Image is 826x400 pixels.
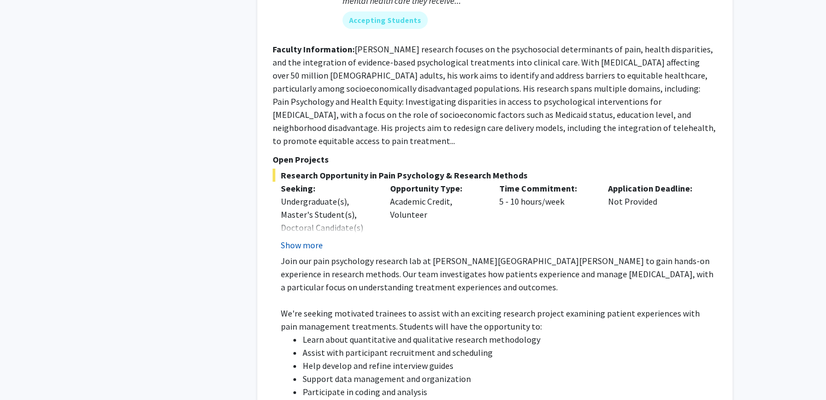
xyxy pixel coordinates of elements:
[343,11,428,29] mat-chip: Accepting Students
[281,307,717,333] p: We're seeking motivated trainees to assist with an exciting research project examining patient ex...
[390,182,483,195] p: Opportunity Type:
[273,153,717,166] p: Open Projects
[303,372,717,385] li: Support data management and organization
[499,182,592,195] p: Time Commitment:
[382,182,491,252] div: Academic Credit, Volunteer
[8,351,46,392] iframe: Chat
[303,333,717,346] li: Learn about quantitative and qualitative research methodology
[608,182,701,195] p: Application Deadline:
[491,182,600,252] div: 5 - 10 hours/week
[281,238,323,252] button: Show more
[273,169,717,182] span: Research Opportunity in Pain Psychology & Research Methods
[303,359,717,372] li: Help develop and refine interview guides
[303,385,717,398] li: Participate in coding and analysis
[281,182,374,195] p: Seeking:
[281,254,717,294] p: Join our pain psychology research lab at [PERSON_NAME][GEOGRAPHIC_DATA][PERSON_NAME] to gain hand...
[273,44,716,146] fg-read-more: [PERSON_NAME] research focuses on the psychosocial determinants of pain, health disparities, and ...
[273,44,355,55] b: Faculty Information:
[303,346,717,359] li: Assist with participant recruitment and scheduling
[281,195,374,326] div: Undergraduate(s), Master's Student(s), Doctoral Candidate(s) (PhD, MD, DMD, PharmD, etc.), Postdo...
[600,182,709,252] div: Not Provided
